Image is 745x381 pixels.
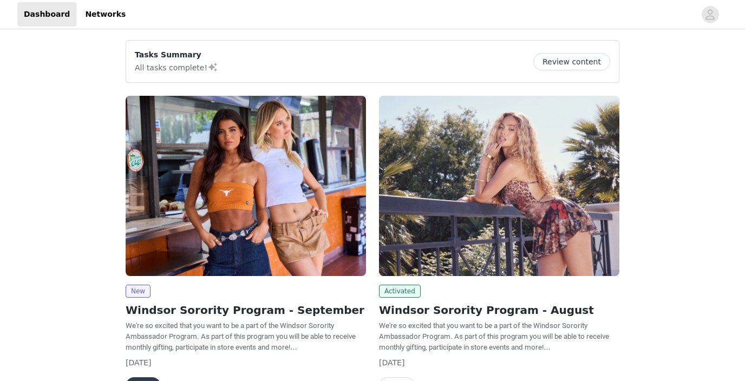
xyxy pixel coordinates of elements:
[126,285,151,298] span: New
[379,358,404,367] span: [DATE]
[533,53,610,70] button: Review content
[79,2,132,27] a: Networks
[379,321,609,351] span: We're so excited that you want to be a part of the Windsor Sorority Ambassador Program. As part o...
[126,302,366,318] h2: Windsor Sorority Program - September
[705,6,715,23] div: avatar
[17,2,76,27] a: Dashboard
[126,321,356,351] span: We're so excited that you want to be a part of the Windsor Sorority Ambassador Program. As part o...
[126,96,366,276] img: Windsor
[135,49,218,61] p: Tasks Summary
[126,358,151,367] span: [DATE]
[135,61,218,74] p: All tasks complete!
[379,302,619,318] h2: Windsor Sorority Program - August
[379,96,619,276] img: Windsor
[379,285,421,298] span: Activated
